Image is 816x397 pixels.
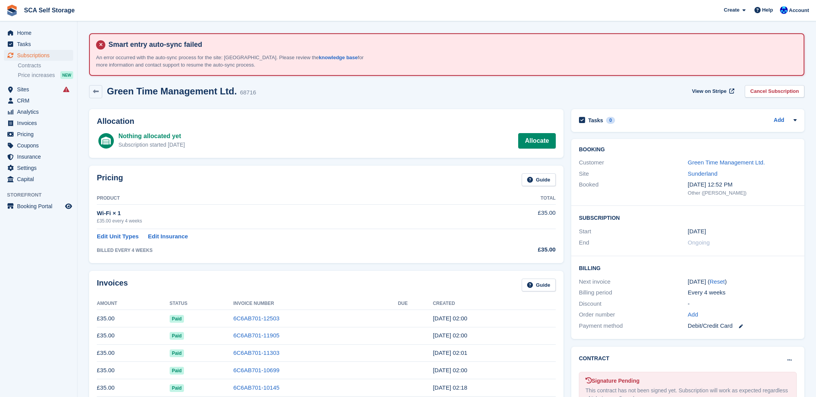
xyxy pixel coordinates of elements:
[17,151,64,162] span: Insurance
[579,158,688,167] div: Customer
[97,279,128,291] h2: Invoices
[688,189,797,197] div: Other ([PERSON_NAME])
[60,71,73,79] div: NEW
[579,147,797,153] h2: Booking
[579,354,610,363] h2: Contract
[97,298,170,310] th: Amount
[4,50,73,61] a: menu
[433,298,556,310] th: Created
[481,245,555,254] div: £35.00
[233,332,279,339] a: 6C6AB701-11905
[64,202,73,211] a: Preview store
[17,129,64,140] span: Pricing
[688,239,710,246] span: Ongoing
[170,298,234,310] th: Status
[97,209,481,218] div: Wi-Fi × 1
[579,214,797,221] h2: Subscription
[433,315,467,322] time: 2025-08-21 01:00:32 UTC
[724,6,739,14] span: Create
[97,117,556,126] h2: Allocation
[17,39,64,50] span: Tasks
[17,118,64,128] span: Invoices
[170,384,184,392] span: Paid
[17,140,64,151] span: Coupons
[688,322,797,330] div: Debit/Credit Card
[745,85,804,98] a: Cancel Subscription
[588,117,603,124] h2: Tasks
[170,315,184,323] span: Paid
[689,85,736,98] a: View on Stripe
[518,133,555,149] a: Allocate
[522,173,556,186] a: Guide
[688,170,718,177] a: Sunderland
[4,201,73,212] a: menu
[688,277,797,286] div: [DATE] ( )
[481,204,555,229] td: £35.00
[17,201,64,212] span: Booking Portal
[709,278,725,285] a: Reset
[579,310,688,319] div: Order number
[4,140,73,151] a: menu
[18,71,73,79] a: Price increases NEW
[774,116,784,125] a: Add
[17,174,64,185] span: Capital
[119,141,185,149] div: Subscription started [DATE]
[17,106,64,117] span: Analytics
[233,298,398,310] th: Invoice Number
[233,367,279,373] a: 6C6AB701-10699
[433,384,467,391] time: 2025-05-01 01:18:39 UTC
[4,106,73,117] a: menu
[688,180,797,189] div: [DATE] 12:52 PM
[606,117,615,124] div: 0
[4,27,73,38] a: menu
[233,384,279,391] a: 6C6AB701-10145
[4,163,73,173] a: menu
[107,86,237,96] h2: Green Time Management Ltd.
[97,310,170,327] td: £35.00
[97,379,170,397] td: £35.00
[398,298,433,310] th: Due
[17,27,64,38] span: Home
[433,367,467,373] time: 2025-05-29 01:00:27 UTC
[579,322,688,330] div: Payment method
[579,288,688,297] div: Billing period
[4,84,73,95] a: menu
[4,151,73,162] a: menu
[96,54,367,69] p: An error occurred with the auto-sync process for the site: [GEOGRAPHIC_DATA]. Please review the f...
[4,118,73,128] a: menu
[17,50,64,61] span: Subscriptions
[4,174,73,185] a: menu
[579,264,797,272] h2: Billing
[170,349,184,357] span: Paid
[97,247,481,254] div: BILLED EVERY 4 WEEKS
[148,232,188,241] a: Edit Insurance
[170,367,184,375] span: Paid
[240,88,256,97] div: 68716
[579,169,688,178] div: Site
[579,180,688,197] div: Booked
[579,299,688,308] div: Discount
[97,192,481,205] th: Product
[97,232,139,241] a: Edit Unit Types
[4,95,73,106] a: menu
[97,217,481,224] div: £35.00 every 4 weeks
[780,6,788,14] img: Kelly Neesham
[579,277,688,286] div: Next invoice
[688,310,698,319] a: Add
[119,132,185,141] div: Nothing allocated yet
[692,87,727,95] span: View on Stripe
[4,39,73,50] a: menu
[170,332,184,340] span: Paid
[63,86,69,92] i: Smart entry sync failures have occurred
[97,344,170,362] td: £35.00
[18,72,55,79] span: Price increases
[233,349,279,356] a: 6C6AB701-11303
[762,6,773,14] span: Help
[586,377,790,385] div: Signature Pending
[17,163,64,173] span: Settings
[579,238,688,247] div: End
[319,55,357,60] a: knowledge base
[433,332,467,339] time: 2025-07-24 01:00:56 UTC
[481,192,555,205] th: Total
[17,84,64,95] span: Sites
